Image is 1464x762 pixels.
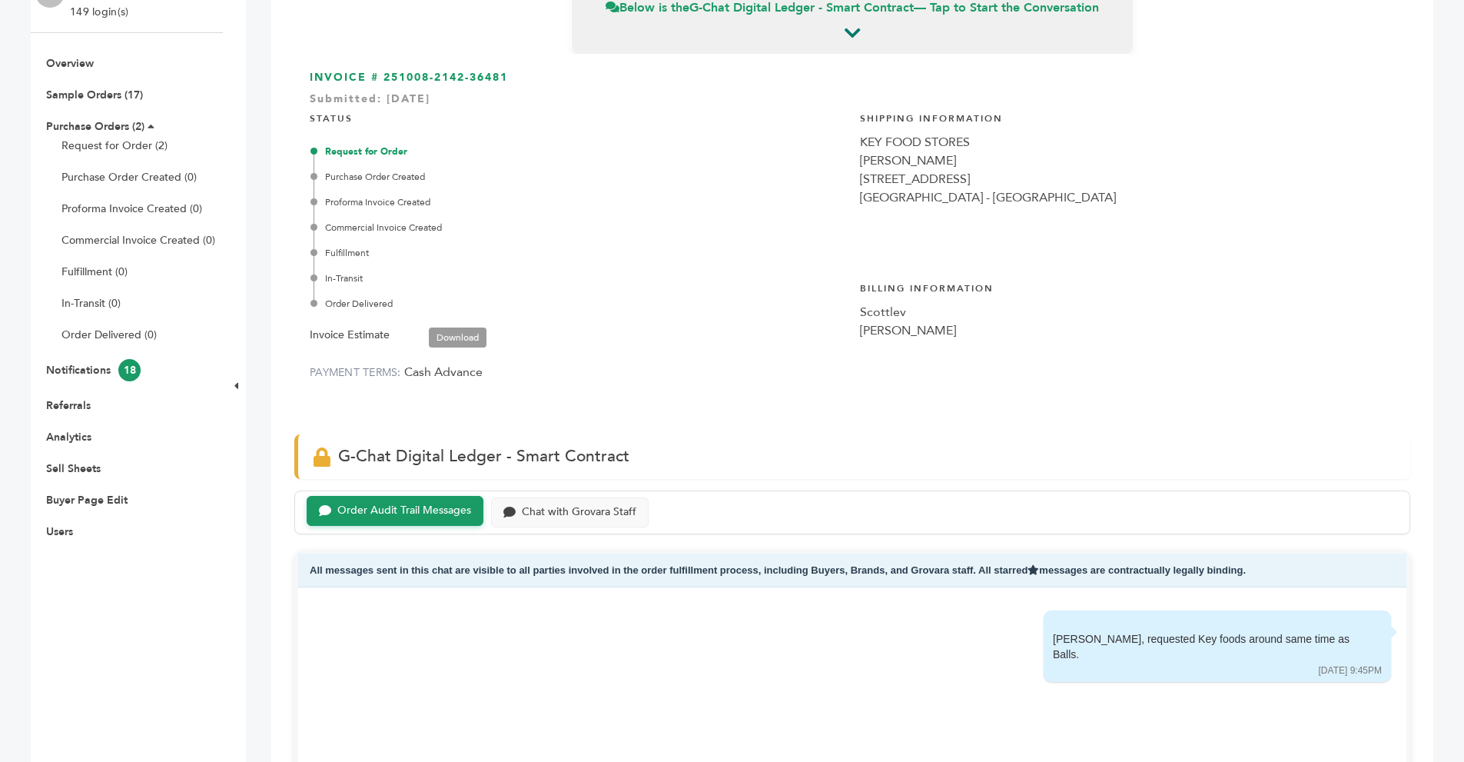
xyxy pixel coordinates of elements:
h4: STATUS [310,101,845,133]
div: Order Audit Trail Messages [337,504,471,517]
div: Scottlev [860,303,1395,321]
a: Fulfillment (0) [61,265,128,279]
a: Purchase Orders (2) [46,119,144,134]
div: Order Delivered [314,297,845,311]
a: Purchase Order Created (0) [61,170,197,185]
a: Users [46,524,73,539]
div: Purchase Order Created [314,170,845,184]
div: Fulfillment [314,246,845,260]
label: PAYMENT TERMS: [310,365,401,380]
div: [STREET_ADDRESS] [860,170,1395,188]
a: Commercial Invoice Created (0) [61,233,215,248]
div: Submitted: [DATE] [310,92,1395,115]
h4: Billing Information [860,271,1395,303]
div: KEY FOOD STORES [860,133,1395,151]
div: Commercial Invoice Created [314,221,845,235]
a: Buyer Page Edit [46,493,128,507]
a: Sell Sheets [46,461,101,476]
span: 18 [118,359,141,381]
h4: Shipping Information [860,101,1395,133]
a: Referrals [46,398,91,413]
div: [PERSON_NAME] [860,151,1395,170]
div: In-Transit [314,271,845,285]
span: Cash Advance [404,364,483,381]
span: G-Chat Digital Ledger - Smart Contract [338,445,629,468]
a: Download [429,328,486,348]
div: [GEOGRAPHIC_DATA] - [GEOGRAPHIC_DATA] [860,188,1395,207]
div: Chat with Grovara Staff [522,506,636,519]
div: [PERSON_NAME] [860,321,1395,340]
h3: INVOICE # 251008-2142-36481 [310,70,1395,85]
a: Notifications18 [46,363,141,378]
a: Proforma Invoice Created (0) [61,201,202,216]
div: Proforma Invoice Created [314,195,845,209]
div: [PERSON_NAME], requested Key foods around same time as Balls. [1053,632,1360,662]
a: Sample Orders (17) [46,88,143,102]
a: In-Transit (0) [61,296,121,311]
a: Analytics [46,430,91,444]
div: All messages sent in this chat are visible to all parties involved in the order fulfillment proce... [298,554,1406,588]
div: Request for Order [314,145,845,158]
a: Overview [46,56,94,71]
a: Request for Order (2) [61,138,168,153]
a: Order Delivered (0) [61,328,157,342]
div: [DATE] 9:45PM [1319,664,1382,677]
label: Invoice Estimate [310,326,390,344]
